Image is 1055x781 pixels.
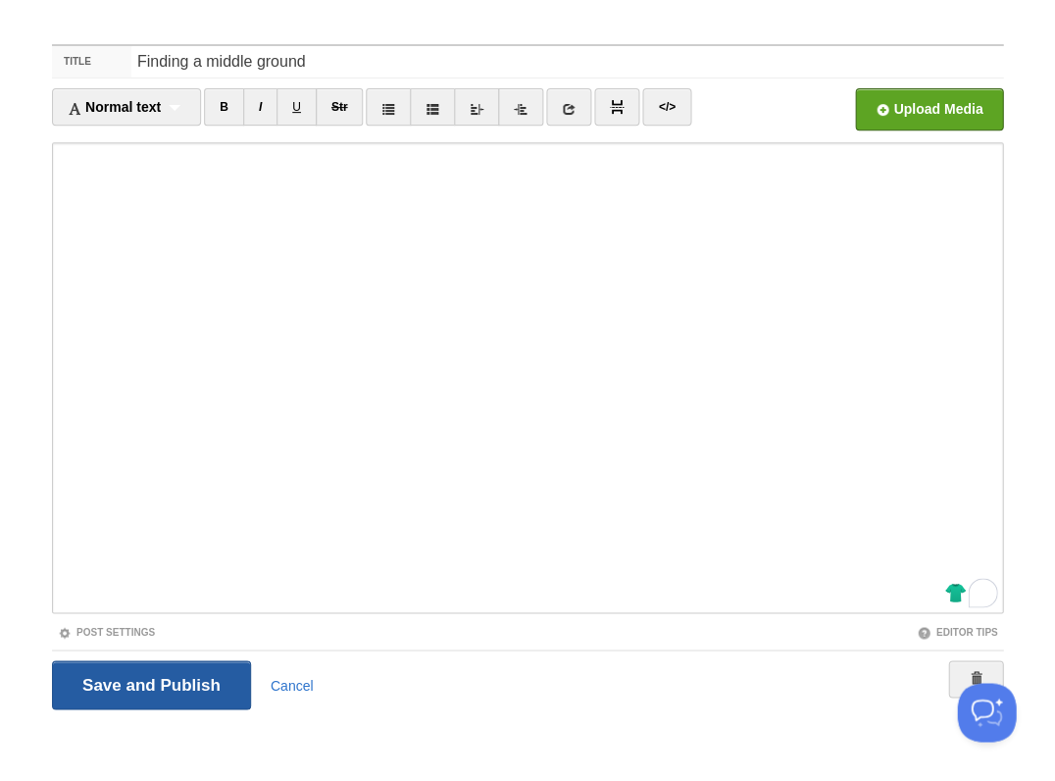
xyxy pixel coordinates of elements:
label: Title [52,46,131,78]
a: Editor Tips [917,626,997,637]
input: Save and Publish [52,660,251,709]
iframe: Help Scout Beacon - Open [957,683,1016,742]
a: B [204,88,244,126]
a: Post Settings [58,626,155,637]
img: pagebreak-icon.png [610,100,624,114]
a: I [243,88,277,126]
a: Cancel [271,677,314,693]
a: </> [642,88,690,126]
span: Normal text [68,99,161,115]
a: U [276,88,317,126]
a: Str [316,88,364,126]
del: Str [331,100,348,114]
